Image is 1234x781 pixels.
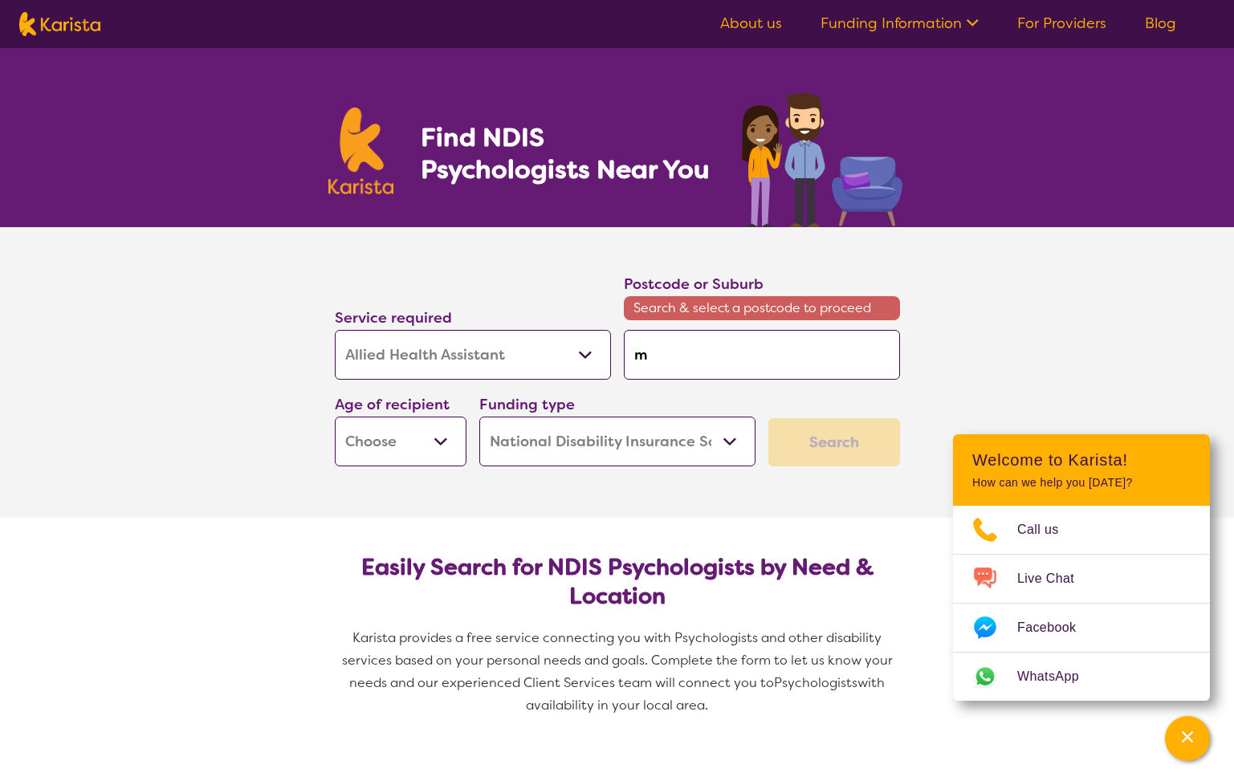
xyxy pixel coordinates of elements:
[1017,616,1095,640] span: Facebook
[19,12,100,36] img: Karista logo
[1145,14,1176,33] a: Blog
[736,87,906,227] img: psychology
[1165,716,1210,761] button: Channel Menu
[953,653,1210,701] a: Web link opens in a new tab.
[1017,518,1078,542] span: Call us
[1017,567,1093,591] span: Live Chat
[953,506,1210,701] ul: Choose channel
[624,296,900,320] span: Search & select a postcode to proceed
[342,629,896,691] span: Karista provides a free service connecting you with Psychologists and other disability services b...
[335,395,450,414] label: Age of recipient
[720,14,782,33] a: About us
[1017,665,1098,689] span: WhatsApp
[421,121,718,185] h1: Find NDIS Psychologists Near You
[624,330,900,380] input: Type
[953,434,1210,701] div: Channel Menu
[624,275,764,294] label: Postcode or Suburb
[774,674,857,691] span: Psychologists
[1017,14,1106,33] a: For Providers
[821,14,979,33] a: Funding Information
[328,108,394,194] img: Karista logo
[972,476,1191,490] p: How can we help you [DATE]?
[972,450,1191,470] h2: Welcome to Karista!
[335,308,452,327] label: Service required
[348,553,887,611] h2: Easily Search for NDIS Psychologists by Need & Location
[479,395,575,414] label: Funding type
